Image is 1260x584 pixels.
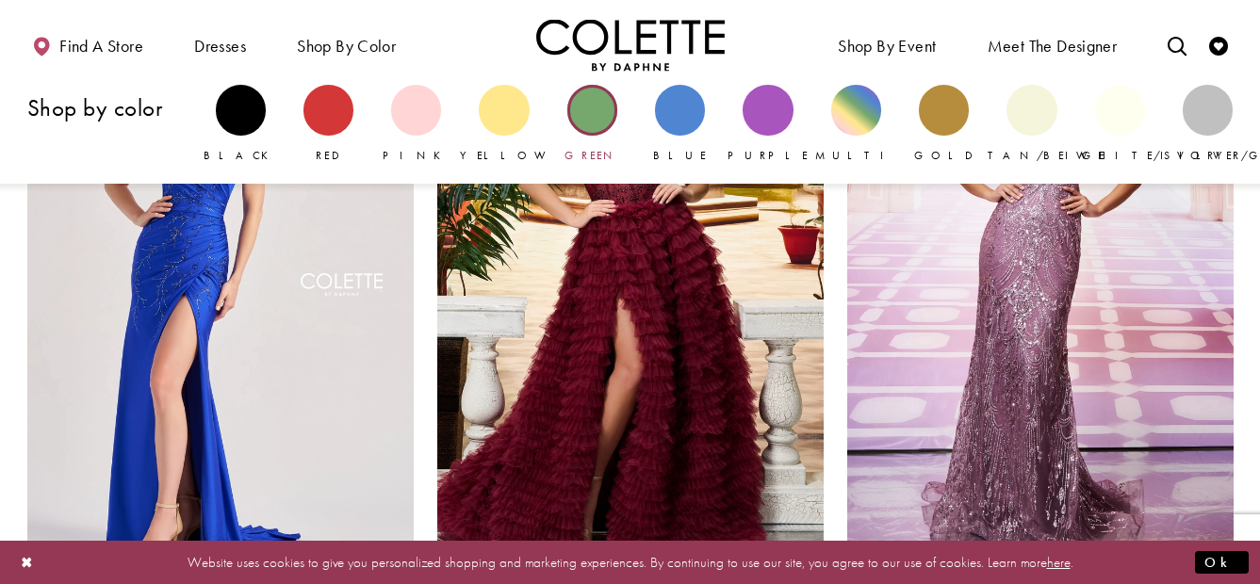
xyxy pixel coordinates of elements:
[983,19,1122,71] a: Meet the designer
[567,85,617,164] a: Green
[831,85,881,164] a: Multi
[460,148,555,163] span: Yellow
[838,37,936,56] span: Shop By Event
[988,148,1105,163] span: Tan/Beige
[27,95,197,121] h3: Shop by color
[1047,552,1071,571] a: here
[536,19,725,71] img: Colette by Daphne
[204,148,278,163] span: Black
[216,85,266,164] a: Black
[479,85,529,164] a: Yellow
[391,85,441,164] a: Pink
[988,37,1118,56] span: Meet the designer
[27,19,148,71] a: Find a store
[847,7,1234,568] a: Visit Colette by Daphne Style No. CL8630 Page
[11,545,43,578] button: Close Dialog
[833,19,941,71] span: Shop By Event
[655,85,705,164] a: Blue
[292,19,401,71] span: Shop by color
[437,7,824,568] a: Visit Colette by Daphne Style No. CL8330 Page
[728,148,809,163] span: Purple
[194,37,246,56] span: Dresses
[1204,19,1233,71] a: Check Wishlist
[536,19,725,71] a: Visit Home Page
[303,85,353,164] a: Red
[189,19,251,71] span: Dresses
[914,148,974,163] span: Gold
[1095,85,1145,164] a: White/Ivory
[1076,148,1233,163] span: White/Ivory
[136,549,1124,575] p: Website uses cookies to give you personalized shopping and marketing experiences. By continuing t...
[316,148,340,163] span: Red
[919,85,969,164] a: Gold
[565,148,620,163] span: Green
[653,148,707,163] span: Blue
[1163,19,1191,71] a: Toggle search
[1195,550,1249,574] button: Submit Dialog
[1006,85,1056,164] a: Tan/Beige
[383,148,450,163] span: Pink
[27,7,414,568] a: Visit Colette by Daphne Style No. CL8500 Page
[815,148,896,163] span: Multi
[743,85,793,164] a: Purple
[1183,85,1233,164] a: Silver/Gray
[59,37,143,56] span: Find a store
[297,37,396,56] span: Shop by color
